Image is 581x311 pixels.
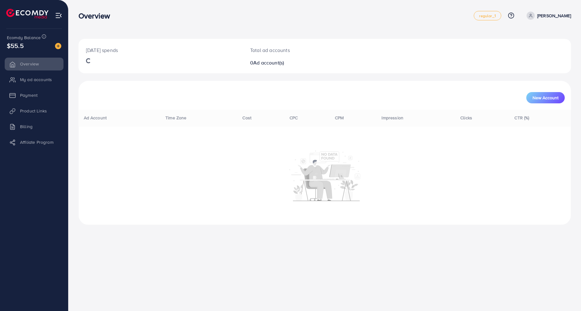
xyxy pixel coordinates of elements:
p: Total ad accounts [250,46,358,54]
span: $55.5 [7,41,24,50]
span: Ecomdy Balance [7,34,41,41]
span: New Account [533,96,558,100]
h2: 0 [250,60,358,66]
a: [PERSON_NAME] [524,12,571,20]
img: menu [55,12,62,19]
p: [PERSON_NAME] [537,12,571,19]
img: logo [6,9,48,18]
span: Ad account(s) [253,59,284,66]
button: New Account [526,92,565,103]
p: [DATE] spends [86,46,235,54]
a: regular_1 [474,11,501,20]
span: regular_1 [479,14,496,18]
img: image [55,43,61,49]
h3: Overview [78,11,115,20]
